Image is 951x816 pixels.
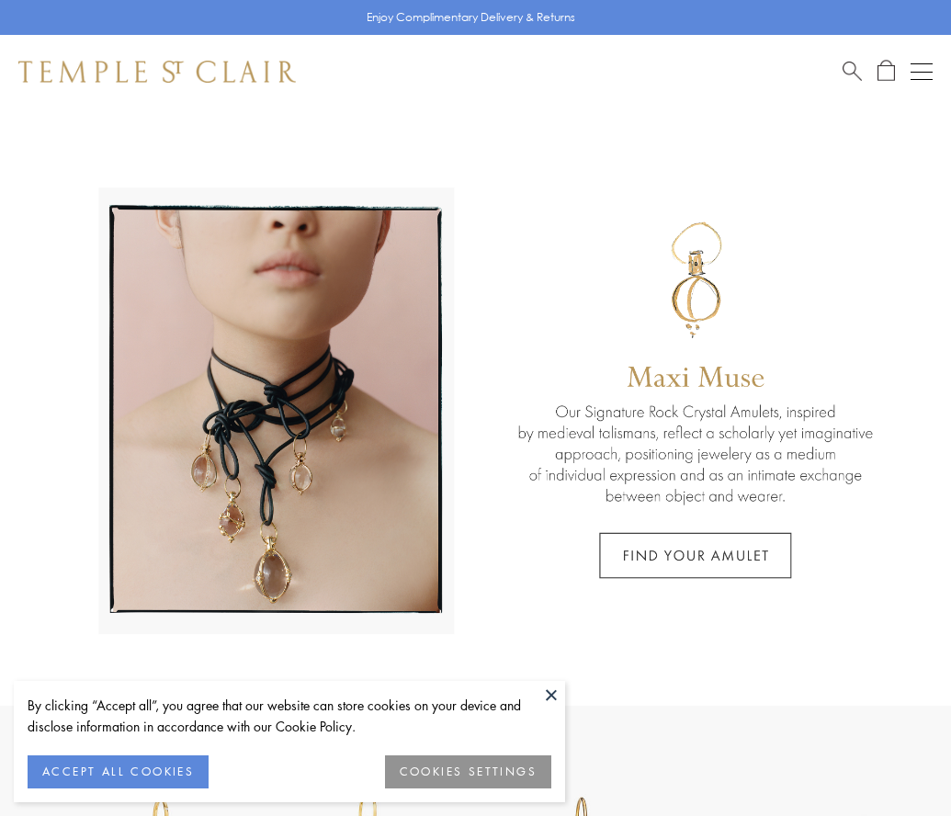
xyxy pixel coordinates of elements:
button: Open navigation [911,61,933,83]
a: Open Shopping Bag [877,60,895,83]
button: ACCEPT ALL COOKIES [28,755,209,788]
img: Temple St. Clair [18,61,296,83]
a: Search [843,60,862,83]
p: Enjoy Complimentary Delivery & Returns [367,8,575,27]
button: COOKIES SETTINGS [385,755,551,788]
div: By clicking “Accept all”, you agree that our website can store cookies on your device and disclos... [28,695,551,737]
